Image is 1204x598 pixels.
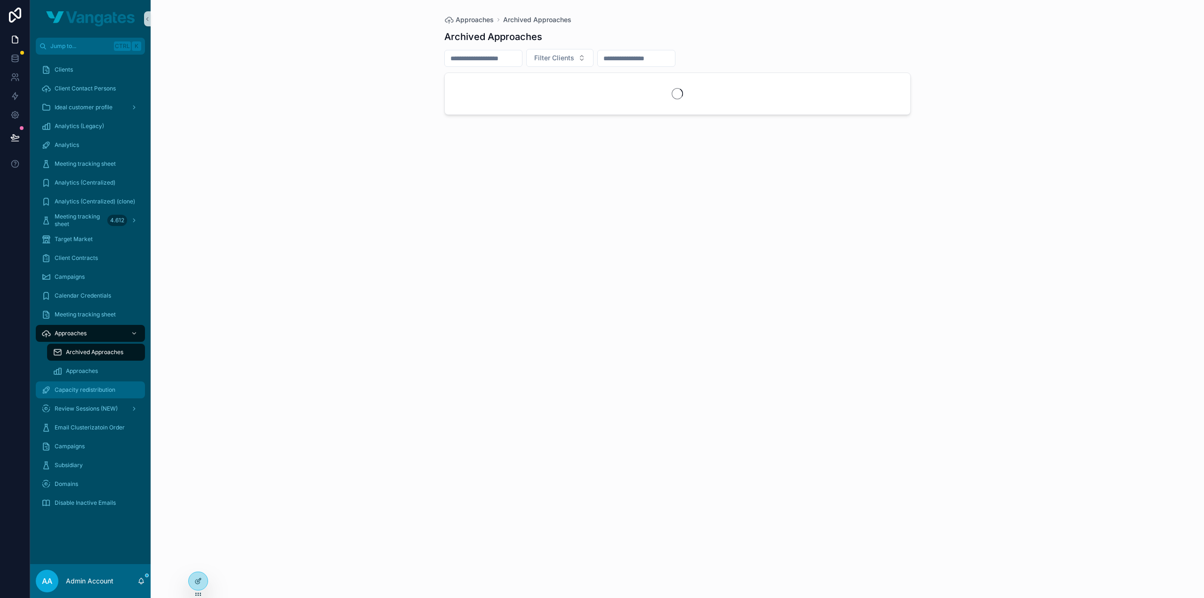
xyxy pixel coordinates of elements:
a: Meeting tracking sheet [36,155,145,172]
span: Ctrl [114,41,131,51]
a: Client Contracts [36,250,145,267]
span: Subsidiary [55,461,83,469]
p: Admin Account [66,576,113,586]
span: Target Market [55,235,93,243]
a: Analytics (Centralized) (clone) [36,193,145,210]
button: Jump to...CtrlK [36,38,145,55]
span: Analytics (Centralized) [55,179,115,186]
span: Client Contact Persons [55,85,116,92]
span: Approaches [66,367,98,375]
a: Domains [36,476,145,493]
span: Meeting tracking sheet [55,213,104,228]
a: Target Market [36,231,145,248]
span: Filter Clients [534,53,574,63]
span: Approaches [456,15,494,24]
span: Campaigns [55,273,85,281]
span: Meeting tracking sheet [55,311,116,318]
span: Analytics (Centralized) (clone) [55,198,135,205]
a: Approaches [47,363,145,380]
a: Disable Inactive Emails [36,494,145,511]
h1: Archived Approaches [444,30,542,43]
button: Select Button [526,49,594,67]
span: Ideal customer profile [55,104,112,111]
a: Meeting tracking sheet4.612 [36,212,145,229]
a: Ideal customer profile [36,99,145,116]
span: Client Contracts [55,254,98,262]
a: Archived Approaches [47,344,145,361]
a: Analytics [36,137,145,154]
span: K [133,42,140,50]
span: Meeting tracking sheet [55,160,116,168]
span: Jump to... [50,42,110,50]
span: Disable Inactive Emails [55,499,116,507]
a: Subsidiary [36,457,145,474]
span: Approaches [55,330,87,337]
a: Client Contact Persons [36,80,145,97]
a: Approaches [444,15,494,24]
a: Analytics (Legacy) [36,118,145,135]
span: Calendar Credentials [55,292,111,299]
a: Email Clusterizatoin Order [36,419,145,436]
a: Meeting tracking sheet [36,306,145,323]
span: Analytics [55,141,79,149]
span: Campaigns [55,443,85,450]
span: Archived Approaches [66,348,123,356]
a: Clients [36,61,145,78]
a: Capacity redistribution [36,381,145,398]
a: Approaches [36,325,145,342]
span: Capacity redistribution [55,386,115,394]
a: Archived Approaches [503,15,571,24]
a: Campaigns [36,268,145,285]
span: AA [42,575,52,587]
a: Campaigns [36,438,145,455]
span: Review Sessions (NEW) [55,405,118,412]
div: 4.612 [107,215,127,226]
a: Analytics (Centralized) [36,174,145,191]
span: Clients [55,66,73,73]
span: Email Clusterizatoin Order [55,424,125,431]
div: scrollable content [30,55,151,524]
span: Domains [55,480,78,488]
a: Review Sessions (NEW) [36,400,145,417]
span: Analytics (Legacy) [55,122,104,130]
img: App logo [46,11,135,26]
a: Calendar Credentials [36,287,145,304]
